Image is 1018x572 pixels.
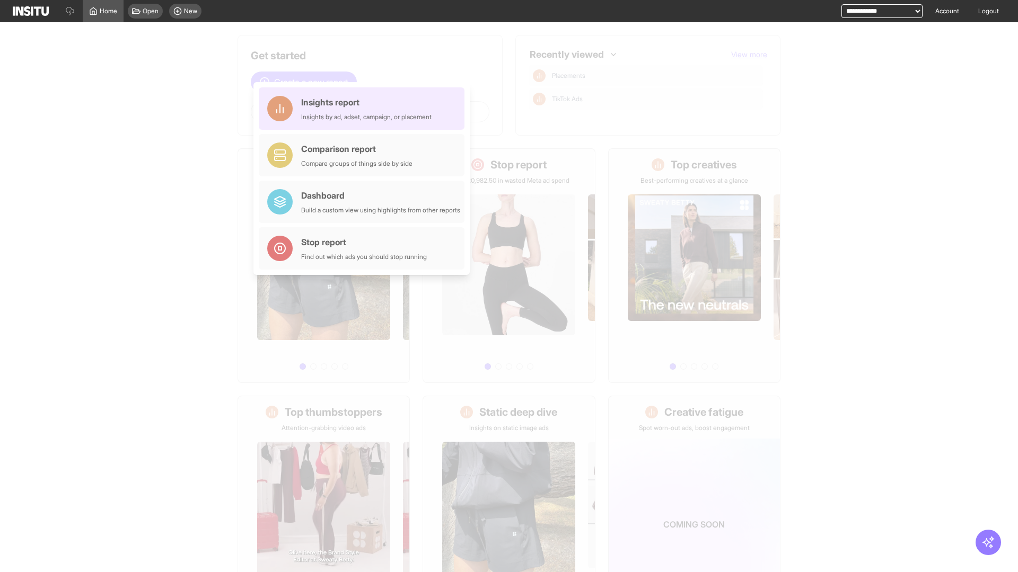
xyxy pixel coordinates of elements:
[184,7,197,15] span: New
[301,236,427,248] div: Stop report
[301,159,413,168] div: Compare groups of things side by side
[301,253,427,261] div: Find out which ads you should stop running
[143,7,159,15] span: Open
[301,113,432,121] div: Insights by ad, adset, campaign, or placement
[100,7,117,15] span: Home
[301,206,460,215] div: Build a custom view using highlights from other reports
[301,142,413,155] div: Comparison report
[13,6,49,16] img: Logo
[301,96,432,109] div: Insights report
[301,189,460,202] div: Dashboard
